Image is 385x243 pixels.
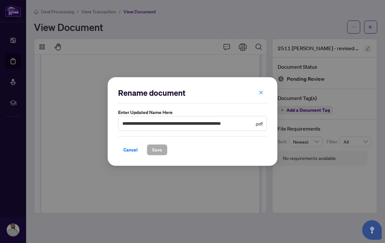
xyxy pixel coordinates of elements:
span: close [259,90,263,95]
label: Enter updated name here [118,109,267,116]
span: .pdf [255,120,263,127]
button: Cancel [118,144,143,155]
span: Cancel [123,145,138,155]
button: Open asap [362,220,382,240]
button: Save [147,144,167,155]
h2: Rename document [118,88,267,98]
